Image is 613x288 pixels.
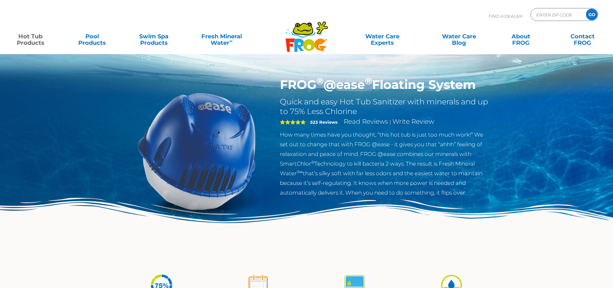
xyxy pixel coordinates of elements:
input: GO [586,9,598,20]
img: hot-tub-product-atease-system.png [123,77,271,225]
p: How many times have you thought, “this hot tub is just too much work!” We set out to change that ... [280,130,490,197]
sup: ® [316,75,323,87]
h2: Quick and easy Hot Tub Sanitizer with minerals and up to 75% Less Chlorine [280,97,490,116]
a: Water CareExperts [343,30,421,43]
a: ContactFROG [559,30,607,43]
span: 5 [280,120,306,125]
sup: ®∞ [297,169,303,174]
p: Find A Dealer [489,8,522,24]
h1: FROG @ease Floating System [280,77,490,92]
sup: ® [311,160,314,165]
a: Write Review [392,118,434,125]
img: Frog Products Logo [282,13,331,52]
a: Swim SpaProducts [130,30,178,43]
strong: 523 Reviews [310,120,338,125]
a: Water CareBlog [435,30,483,43]
sup: ∞ [229,38,233,43]
sup: ® [365,75,372,87]
a: PoolProducts [68,30,116,43]
a: Read Reviews [344,118,388,125]
a: Fresh MineralWater∞ [192,30,252,43]
a: Hot TubProducts [6,30,54,43]
span: | [389,119,391,125]
a: AboutFROG [497,30,545,43]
